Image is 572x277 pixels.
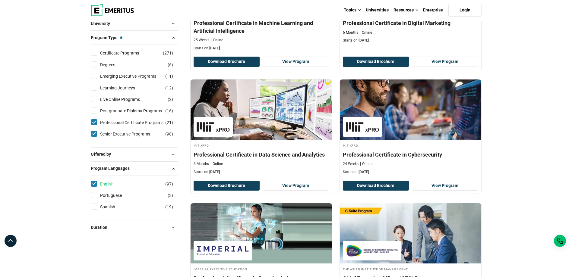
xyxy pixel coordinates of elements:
p: 6 Months [194,161,209,167]
span: 97 [167,182,172,186]
button: Download Brochure [343,181,409,191]
a: Senior Executive Programs [100,131,162,137]
button: Duration [91,223,178,232]
a: Postgraduate Diploma Programs [100,107,174,114]
span: ( ) [165,85,173,91]
a: View Program [412,57,478,67]
a: English [100,181,126,187]
span: [DATE] [209,46,220,50]
span: ( ) [168,61,173,68]
img: Professional Certificate in Data Analytics | Online AI and Machine Learning Course [191,203,332,263]
span: ( ) [165,107,173,114]
span: Program Languages [91,165,134,172]
a: Portuguese [100,192,134,199]
button: University [91,19,178,28]
a: View Program [263,181,329,191]
img: Imperial Executive Education [197,244,249,257]
p: Starts on: [343,38,478,43]
h4: MIT xPRO [343,143,478,148]
span: 21 [167,120,172,125]
span: ( ) [168,96,173,103]
span: 2 [169,97,172,102]
span: University [91,20,115,27]
a: Live Online Programs [100,96,152,103]
h4: Professional Certificate in Digital Marketing [343,19,478,27]
a: Cybersecurity Course by MIT xPRO - October 16, 2025 MIT xPRO MIT xPRO Professional Certificate in... [340,79,481,178]
a: View Program [263,57,329,67]
p: Online [360,30,372,35]
span: 98 [167,132,172,136]
span: 19 [167,204,172,209]
a: Spanish [100,204,127,210]
span: ( ) [165,119,173,126]
img: MIT xPRO [346,120,379,134]
h4: MIT xPRO [194,143,329,148]
a: Learning Journeys [100,85,147,91]
img: MIT xPRO [197,120,230,134]
a: View Program [412,181,478,191]
button: Download Brochure [194,181,260,191]
span: [DATE] [359,38,369,42]
a: Data Science and Analytics Course by MIT xPRO - October 16, 2025 MIT xPRO MIT xPRO Professional C... [191,79,332,178]
span: ( ) [168,192,173,199]
button: Download Brochure [343,57,409,67]
a: Professional Certificate Programs [100,119,175,126]
p: 24 Weeks [343,161,359,167]
button: Download Brochure [194,57,260,67]
button: Program Languages [91,164,178,173]
h4: The Asian Institute of Management [343,266,478,272]
span: ( ) [165,73,173,79]
h4: Imperial Executive Education [194,266,329,272]
span: ( ) [165,181,173,187]
span: Offered by [91,151,116,157]
button: Program Type [91,33,178,42]
img: Professional Certificate in Cybersecurity | Online Cybersecurity Course [340,79,481,140]
img: Professional Certificate in Data Science and Analytics | Online Data Science and Analytics Course [191,79,332,140]
p: 25 Weeks [194,38,209,43]
p: Starts on: [194,46,329,51]
button: Offered by [91,150,178,159]
span: ( ) [165,204,173,210]
h4: Professional Certificate in Data Science and Analytics [194,151,329,158]
h4: Professional Certificate in Cybersecurity [343,151,478,158]
span: Program Type [91,34,122,41]
span: ( ) [165,131,173,137]
a: Login [448,4,482,17]
p: 6 Months [343,30,358,35]
span: ( ) [163,50,173,56]
span: 271 [164,51,172,55]
p: Starts on: [194,170,329,175]
h4: Professional Certificate in Machine Learning and Artificial Intelligence [194,19,329,34]
span: 16 [167,108,172,113]
p: Online [211,38,223,43]
p: Online [360,161,372,167]
span: [DATE] [209,170,220,174]
span: Duration [91,224,112,231]
p: Starts on: [343,170,478,175]
img: The Asian Institute of Management [346,244,398,257]
a: Emerging Executive Programs [100,73,168,79]
a: Certificate Programs [100,50,151,56]
span: 3 [169,193,172,198]
p: Online [210,161,223,167]
a: Degrees [100,61,127,68]
span: 12 [167,86,172,90]
img: Chief Executive Officer (CEO) Program | Online Leadership Course [340,203,481,263]
span: [DATE] [359,170,369,174]
span: 11 [167,74,172,79]
span: 6 [169,62,172,67]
